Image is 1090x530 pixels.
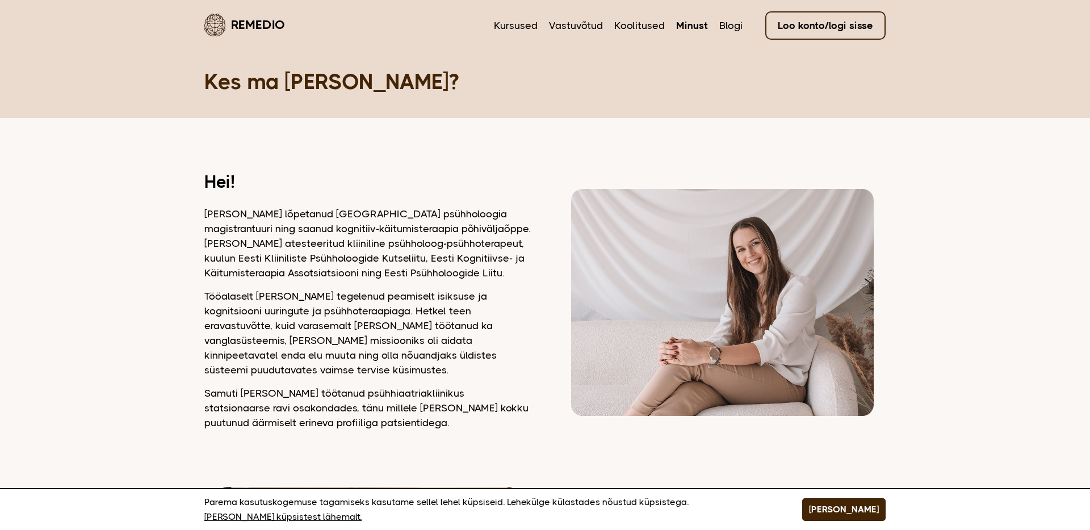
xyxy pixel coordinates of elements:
[765,11,886,40] a: Loo konto/logi sisse
[204,289,531,377] p: Tööalaselt [PERSON_NAME] tegelenud peamiselt isiksuse ja kognitsiooni uuringute ja psühhoteraapia...
[204,495,774,524] p: Parema kasutuskogemuse tagamiseks kasutame sellel lehel küpsiseid. Lehekülge külastades nõustud k...
[204,11,285,38] a: Remedio
[204,207,531,280] p: [PERSON_NAME] lõpetanud [GEOGRAPHIC_DATA] psühholoogia magistrantuuri ning saanud kognitiiv-käitu...
[719,18,743,33] a: Blogi
[676,18,708,33] a: Minust
[204,175,531,190] h2: Hei!
[549,18,603,33] a: Vastuvõtud
[204,14,225,36] img: Remedio logo
[571,189,874,416] img: Dagmar vaatamas kaamerasse
[204,386,531,430] p: Samuti [PERSON_NAME] töötanud psühhiaatriakliinikus statsionaarse ravi osakondades, tänu millele ...
[614,18,665,33] a: Koolitused
[204,68,886,95] h1: Kes ma [PERSON_NAME]?
[802,498,886,521] button: [PERSON_NAME]
[204,510,362,524] a: [PERSON_NAME] küpsistest lähemalt.
[494,18,538,33] a: Kursused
